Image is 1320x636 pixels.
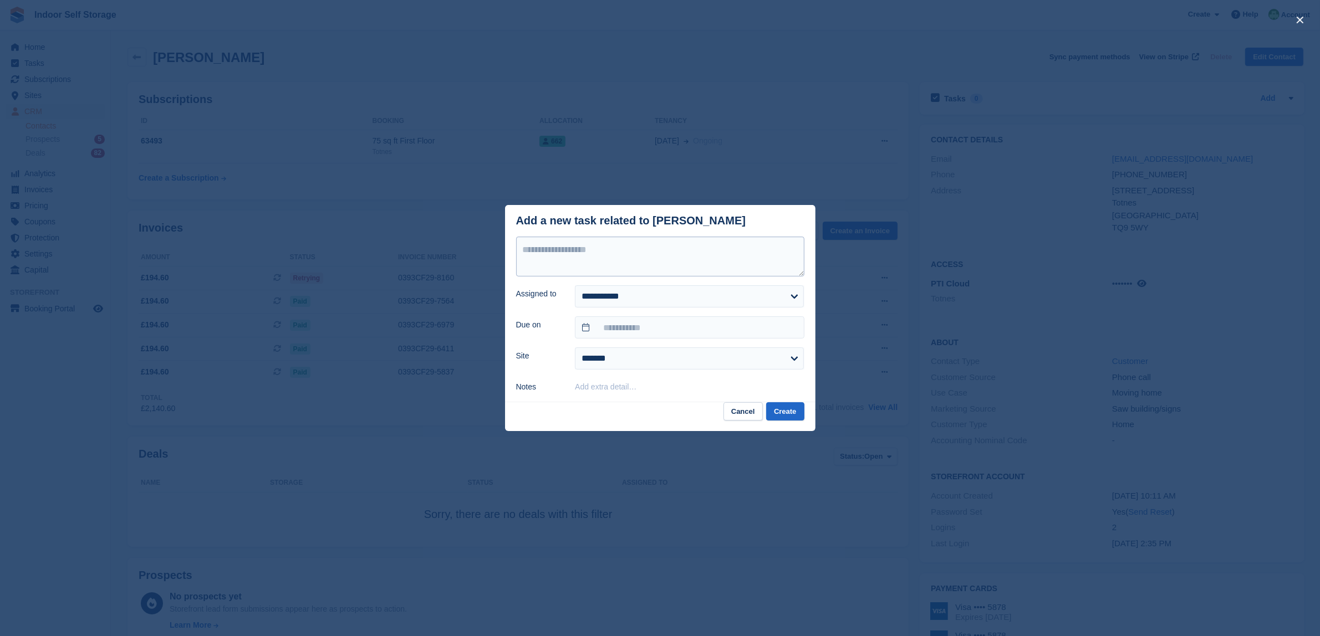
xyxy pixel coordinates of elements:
[516,288,562,300] label: Assigned to
[723,402,763,420] button: Cancel
[516,381,562,393] label: Notes
[1291,11,1309,29] button: close
[516,214,746,227] div: Add a new task related to [PERSON_NAME]
[516,350,562,362] label: Site
[516,319,562,331] label: Due on
[766,402,804,420] button: Create
[575,382,636,391] button: Add extra detail…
